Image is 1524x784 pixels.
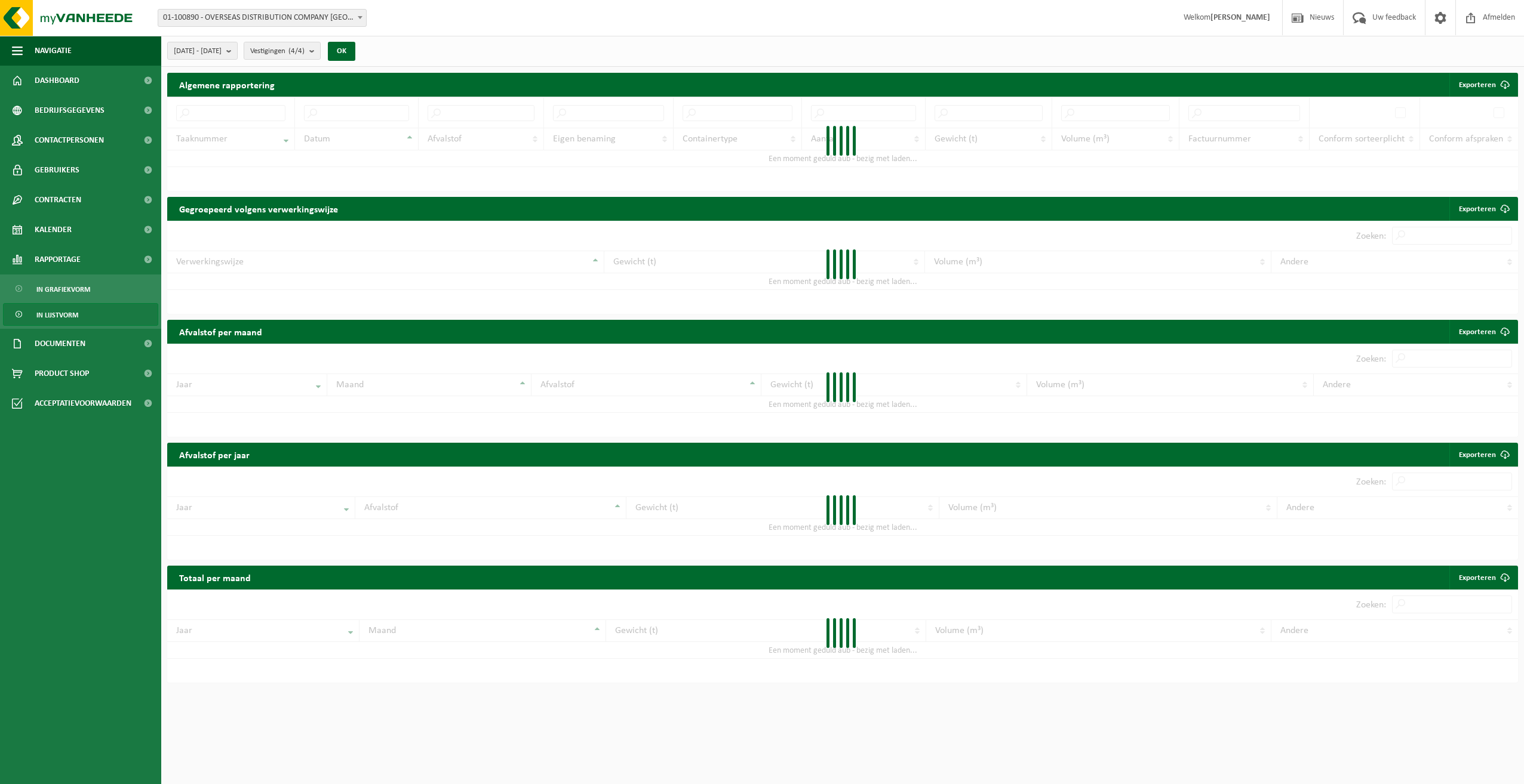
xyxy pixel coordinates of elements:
button: Exporteren [1449,73,1517,97]
count: (4/4) [288,47,305,55]
span: Bedrijfsgegevens [35,95,105,125]
span: Contracten [35,185,81,215]
h2: Afvalstof per jaar [167,443,262,466]
span: In lijstvorm [36,304,78,326]
span: Kalender [35,215,72,245]
a: Exporteren [1449,443,1517,467]
span: Product Shop [35,359,89,388]
h2: Totaal per maand [167,566,263,589]
button: [DATE] - [DATE] [167,42,238,60]
span: In grafiekvorm [36,278,90,301]
span: Rapportage [35,245,81,274]
h2: Gegroepeerd volgens verwerkingswijze [167,197,350,220]
a: In lijstvorm [3,303,158,326]
a: In grafiekvorm [3,277,158,300]
h2: Algemene rapportering [167,73,287,97]
a: Exporteren [1449,566,1517,589]
h2: Afvalstof per maand [167,320,274,343]
a: Exporteren [1449,197,1517,221]
a: Exporteren [1449,320,1517,344]
span: Vestigingen [250,42,305,60]
span: Dashboard [35,66,79,95]
span: Gebruikers [35,155,79,185]
span: [DATE] - [DATE] [174,42,222,60]
span: Navigatie [35,36,72,66]
span: Documenten [35,329,85,359]
span: 01-100890 - OVERSEAS DISTRIBUTION COMPANY NV - ANTWERPEN [158,10,366,26]
button: Vestigingen(4/4) [244,42,321,60]
span: Contactpersonen [35,125,104,155]
strong: [PERSON_NAME] [1210,13,1270,22]
span: 01-100890 - OVERSEAS DISTRIBUTION COMPANY NV - ANTWERPEN [158,9,367,27]
span: Acceptatievoorwaarden [35,388,131,418]
button: OK [328,42,355,61]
